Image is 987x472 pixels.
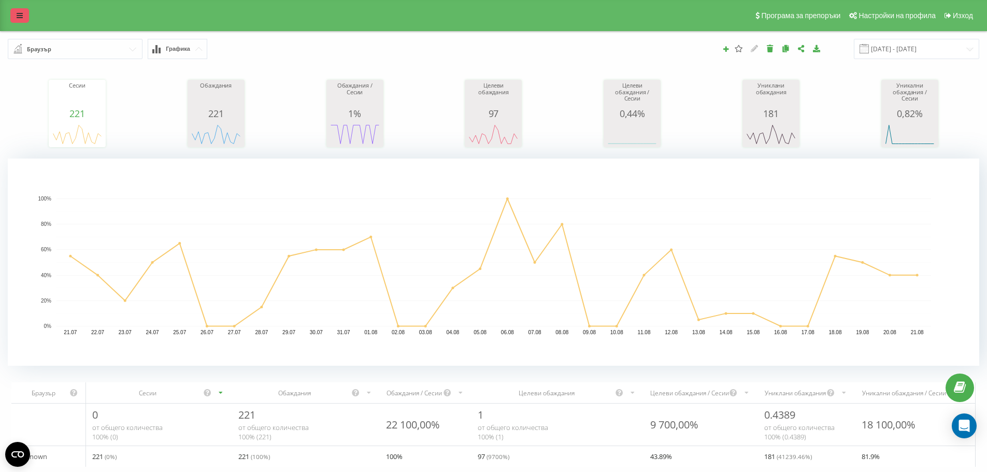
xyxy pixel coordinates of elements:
[952,413,977,438] div: Open Intercom Messenger
[884,82,936,108] div: Уникални обаждания / Сесии
[747,330,760,335] text: 15.08
[862,389,947,397] div: Уникални обаждания / Сесии
[745,119,797,150] div: A chart.
[92,450,117,463] span: 221
[5,442,30,467] button: Open CMP widget
[692,330,705,335] text: 13.08
[528,330,541,335] text: 07.08
[238,389,351,397] div: Обаждания
[238,450,270,463] span: 221
[862,450,880,463] span: 81.9 %
[41,247,51,253] text: 60%
[310,330,323,335] text: 30.07
[8,159,979,366] div: A chart.
[637,330,650,335] text: 11.08
[173,330,186,335] text: 25.07
[606,108,658,119] div: 0,44%
[41,298,51,304] text: 20%
[862,418,916,432] div: 18 100,00%
[64,330,77,335] text: 21.07
[92,423,163,441] span: от общего количества 100% ( 0 )
[911,330,924,335] text: 21.08
[41,222,51,227] text: 80%
[329,108,381,119] div: 1%
[764,450,812,463] span: 181
[105,452,117,461] span: ( 0 %)
[146,330,159,335] text: 24.07
[478,450,509,463] span: 97
[474,330,487,335] text: 05.08
[467,119,519,150] svg: A chart.
[884,108,936,119] div: 0,82%
[419,330,432,335] text: 03.08
[190,119,242,150] svg: A chart.
[446,330,459,335] text: 04.08
[478,389,614,397] div: Целеви обаждания
[238,423,309,441] span: от общего количества 100% ( 221 )
[255,330,268,335] text: 28.07
[329,119,381,150] svg: A chart.
[364,330,377,335] text: 01.08
[386,450,403,463] span: 100 %
[27,44,51,55] div: Браузър
[238,408,255,422] span: 221
[735,45,743,52] i: Oтчет по подразбиране. Винаги зареждай този отчет при посещение на тази секция
[583,330,596,335] text: 09.08
[91,330,104,335] text: 22.07
[18,389,69,397] div: Браузър
[282,330,295,335] text: 29.07
[501,330,514,335] text: 06.08
[478,408,483,422] span: 1
[51,82,103,108] div: Сесии
[610,330,623,335] text: 10.08
[859,11,936,20] span: Настройки на профила
[228,330,241,335] text: 27.07
[781,45,790,52] i: Споделяне на отчет
[650,389,729,397] div: Целеви обаждания / Сесии
[764,389,826,397] div: Униклани обаждания
[337,330,350,335] text: 31.07
[774,330,787,335] text: 16.08
[190,82,242,108] div: Обаждания
[745,82,797,108] div: Униклани обаждания
[650,418,698,432] div: 9 700,00%
[802,330,814,335] text: 17.08
[41,273,51,278] text: 40%
[208,107,223,120] span: 221
[761,11,840,20] span: Програма за препоръки
[489,107,499,120] span: 97
[38,196,51,202] text: 100%
[51,119,103,150] svg: A chart.
[797,45,806,52] i: Споделяне на настройките на отчета
[478,423,548,441] span: от общего количества 100% ( 1 )
[606,119,658,150] div: A chart.
[763,107,778,120] span: 181
[812,45,821,52] i: Изтегляне на отчета
[720,330,733,335] text: 14.08
[386,418,440,432] div: 22 100,00%
[44,323,52,329] text: 0%
[119,330,132,335] text: 23.07
[487,452,509,461] span: ( 9700 %)
[750,45,759,52] i: Редактиране на репорт
[722,46,729,52] i: Създай отчет
[953,11,973,20] span: Изход
[884,119,936,150] svg: A chart.
[92,408,98,422] span: 0
[201,330,213,335] text: 26.07
[386,389,442,397] div: Обаждания / Сесии
[69,107,84,120] span: 221
[777,452,812,461] span: ( 41239.46 %)
[828,330,841,335] text: 18.08
[329,82,381,108] div: Обаждания / Сесии
[92,389,203,397] div: Сесии
[11,382,976,467] div: scrollable content
[148,39,207,59] button: Графика
[555,330,568,335] text: 08.08
[650,450,672,463] span: 43.89 %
